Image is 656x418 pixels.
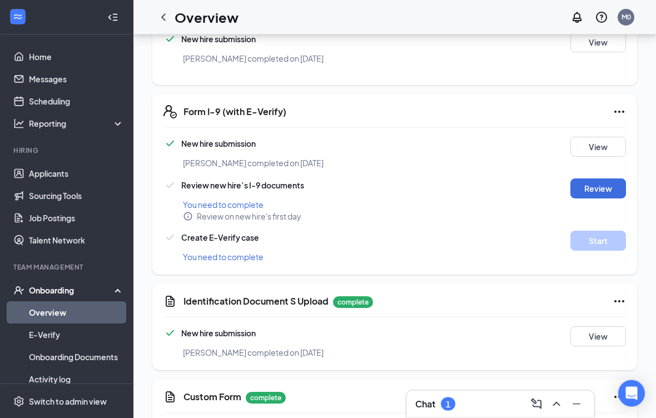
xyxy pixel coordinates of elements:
button: View [570,327,626,347]
a: Job Postings [29,207,124,229]
a: Sourcing Tools [29,185,124,207]
button: ChevronUp [548,395,565,413]
svg: Checkmark [163,179,177,192]
a: Applicants [29,162,124,185]
svg: UserCheck [13,285,24,296]
div: 1 [446,400,450,409]
h5: Identification Document S Upload [183,296,329,308]
a: Home [29,46,124,68]
svg: Info [183,212,193,222]
svg: Minimize [570,397,583,411]
span: [PERSON_NAME] completed on [DATE] [183,348,324,358]
span: New hire submission [181,139,256,149]
span: You need to complete [183,252,264,262]
svg: Analysis [13,118,24,129]
button: Minimize [568,395,585,413]
svg: CustomFormIcon [163,295,177,308]
svg: Collapse [107,12,118,23]
a: Activity log [29,368,124,390]
svg: QuestionInfo [595,11,608,24]
svg: Checkmark [163,33,177,46]
div: Hiring [13,146,122,155]
p: complete [333,297,373,308]
svg: Checkmark [163,137,177,151]
svg: ChevronLeft [157,11,170,24]
span: [PERSON_NAME] completed on [DATE] [183,54,324,64]
svg: CustomFormIcon [163,391,177,404]
span: You need to complete [183,200,264,210]
svg: Settings [13,396,24,407]
button: ComposeMessage [528,395,545,413]
button: View [570,33,626,53]
a: Overview [29,301,124,324]
svg: FormI9EVerifyIcon [163,106,177,119]
svg: ChevronUp [550,397,563,411]
h3: Chat [415,398,435,410]
h5: Custom Form [183,391,241,404]
button: Start [570,231,626,251]
a: Talent Network [29,229,124,251]
svg: WorkstreamLogo [12,11,23,22]
span: New hire submission [181,329,256,339]
a: Messages [29,68,124,90]
span: Review new hire’s I-9 documents [181,181,304,191]
span: [PERSON_NAME] completed on [DATE] [183,158,324,168]
span: New hire submission [181,34,256,44]
button: Review [570,179,626,199]
div: Onboarding [29,285,115,296]
div: Reporting [29,118,125,129]
svg: Ellipses [613,391,626,404]
svg: ComposeMessage [530,397,543,411]
svg: Ellipses [613,106,626,119]
div: M0 [622,12,631,22]
div: Team Management [13,262,122,272]
svg: Checkmark [163,327,177,340]
svg: Notifications [570,11,584,24]
div: Open Intercom Messenger [618,380,645,407]
svg: Ellipses [613,295,626,308]
h5: Form I-9 (with E-Verify) [183,106,286,118]
svg: Checkmark [163,231,177,245]
button: View [570,137,626,157]
h1: Overview [175,8,238,27]
a: Scheduling [29,90,124,112]
a: E-Verify [29,324,124,346]
a: Onboarding Documents [29,346,124,368]
span: Review on new hire's first day [197,211,301,222]
span: Create E-Verify case [181,233,259,243]
p: complete [246,392,286,404]
div: Switch to admin view [29,396,107,407]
